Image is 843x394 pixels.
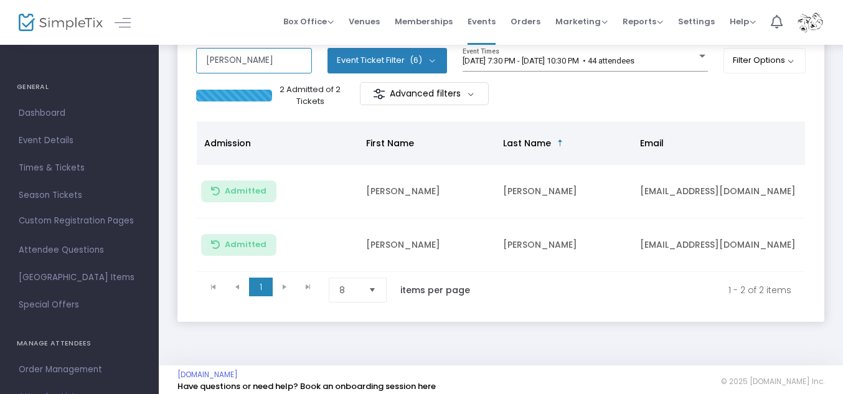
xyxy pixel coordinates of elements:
[359,218,496,272] td: [PERSON_NAME]
[201,181,276,202] button: Admitted
[17,331,142,356] h4: MANAGE ATTENDEES
[177,370,238,380] a: [DOMAIN_NAME]
[196,48,312,73] input: Search by name, order number, email, ip address
[225,186,266,196] span: Admitted
[555,16,608,27] span: Marketing
[249,278,273,296] span: Page 1
[19,160,140,176] span: Times & Tickets
[359,165,496,218] td: [PERSON_NAME]
[496,218,633,272] td: [PERSON_NAME]
[723,48,806,73] button: Filter Options
[721,377,824,387] span: © 2025 [DOMAIN_NAME] Inc.
[678,6,715,37] span: Settings
[19,105,140,121] span: Dashboard
[277,83,343,108] p: 2 Admitted of 2 Tickets
[339,284,359,296] span: 8
[623,16,663,27] span: Reports
[19,215,134,227] span: Custom Registration Pages
[400,284,470,296] label: items per page
[349,6,380,37] span: Venues
[19,270,140,286] span: [GEOGRAPHIC_DATA] Items
[463,56,634,65] span: [DATE] 7:30 PM - [DATE] 10:30 PM • 44 attendees
[19,133,140,149] span: Event Details
[197,121,805,272] div: Data table
[633,218,819,272] td: [EMAIL_ADDRESS][DOMAIN_NAME]
[225,240,266,250] span: Admitted
[364,278,381,302] button: Select
[327,48,447,73] button: Event Ticket Filter(6)
[555,138,565,148] span: Sortable
[730,16,756,27] span: Help
[360,82,489,105] m-button: Advanced filters
[373,88,385,100] img: filter
[496,278,791,303] kendo-pager-info: 1 - 2 of 2 items
[640,137,664,149] span: Email
[177,380,436,392] a: Have questions or need help? Book an onboarding session here
[410,55,422,65] span: (6)
[503,137,551,149] span: Last Name
[17,75,142,100] h4: GENERAL
[511,6,540,37] span: Orders
[19,187,140,204] span: Season Tickets
[19,242,140,258] span: Attendee Questions
[283,16,334,27] span: Box Office
[19,297,140,313] span: Special Offers
[633,165,819,218] td: [EMAIL_ADDRESS][DOMAIN_NAME]
[19,362,140,378] span: Order Management
[395,6,453,37] span: Memberships
[468,6,496,37] span: Events
[201,234,276,256] button: Admitted
[366,137,414,149] span: First Name
[204,137,251,149] span: Admission
[496,165,633,218] td: [PERSON_NAME]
